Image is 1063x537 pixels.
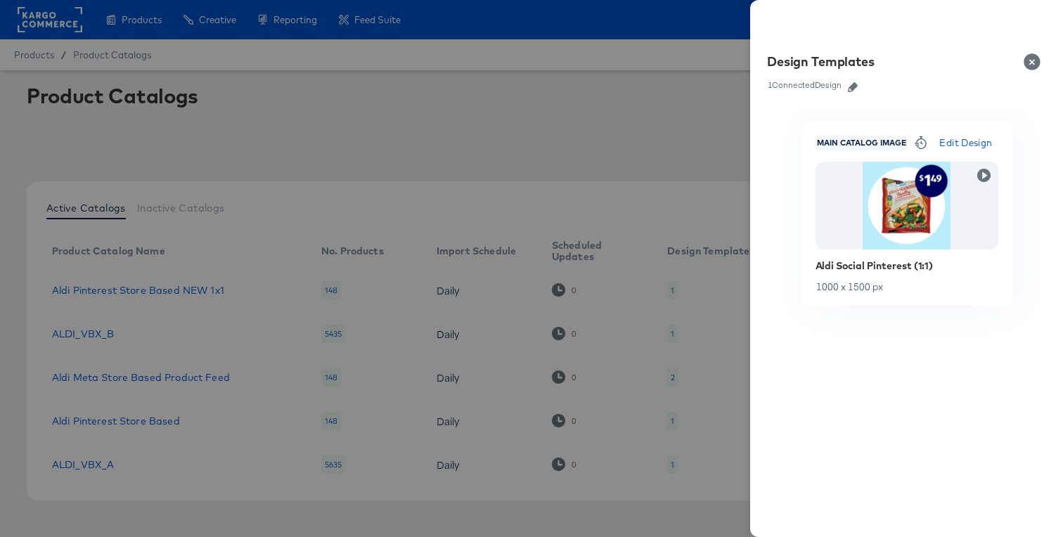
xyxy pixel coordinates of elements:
div: 1 Connected Design [767,80,842,90]
button: Edit Design [934,135,998,151]
span: Main Catalog Image [816,138,908,149]
span: Edit Design [939,135,992,151]
div: Design Templates [767,53,875,70]
div: Aldi Social Pinterest (1:1) [816,260,998,271]
button: Close [1015,42,1055,82]
div: 1000 x 1500 px [816,282,998,292]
